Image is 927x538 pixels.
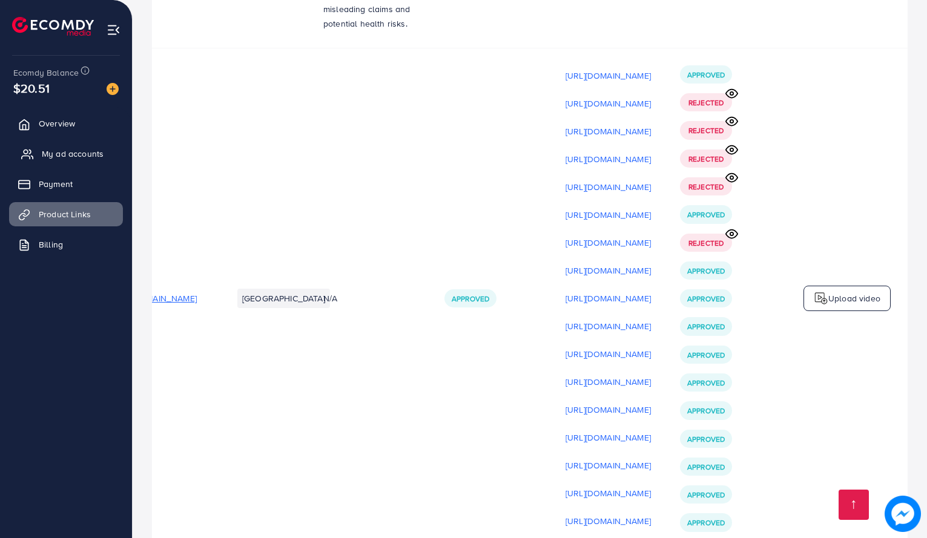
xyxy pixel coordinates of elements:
a: Overview [9,111,123,136]
span: Approved [687,462,725,472]
span: Billing [39,238,63,251]
p: [URL][DOMAIN_NAME] [566,208,651,222]
span: Rejected [688,238,724,248]
span: Approved [452,294,489,304]
a: Billing [9,232,123,257]
a: My ad accounts [9,142,123,166]
p: [URL][DOMAIN_NAME] [566,291,651,306]
span: Approved [687,266,725,276]
a: Product Links [9,202,123,226]
p: [URL][DOMAIN_NAME] [566,402,651,417]
span: Approved [687,378,725,388]
li: [GEOGRAPHIC_DATA] [237,289,330,308]
span: My ad accounts [42,148,104,160]
p: [URL][DOMAIN_NAME] [566,152,651,166]
p: [URL][DOMAIN_NAME] [566,124,651,139]
span: Rejected [688,97,724,108]
span: Approved [687,405,725,416]
span: Approved [687,490,725,500]
span: Ecomdy Balance [13,67,79,79]
img: logo [814,291,828,306]
p: [URL][DOMAIN_NAME] [566,68,651,83]
span: $20.51 [13,79,50,97]
span: Rejected [688,154,724,164]
p: [URL][DOMAIN_NAME] [566,458,651,473]
p: [URL][DOMAIN_NAME] [566,180,651,194]
a: Payment [9,172,123,196]
span: Payment [39,178,73,190]
span: Rejected [688,125,724,136]
span: Approved [687,350,725,360]
span: Approved [687,70,725,80]
p: [URL][DOMAIN_NAME] [566,430,651,445]
p: [URL][DOMAIN_NAME] [566,514,651,528]
img: image [885,496,921,532]
span: Rejected [688,182,724,192]
img: logo [12,17,94,36]
img: image [107,83,119,95]
span: Overview [39,117,75,130]
span: Product Links [39,208,91,220]
p: [URL][DOMAIN_NAME] [566,96,651,111]
span: N/A [323,292,337,304]
p: [URL][DOMAIN_NAME] [566,319,651,333]
span: Approved [687,294,725,304]
p: Upload video [828,291,880,306]
span: Approved [687,434,725,444]
p: [URL][DOMAIN_NAME] [566,375,651,389]
p: [URL][DOMAIN_NAME] [566,263,651,278]
span: Approved [687,209,725,220]
span: [URL][DOMAIN_NAME] [111,292,197,304]
p: [URL][DOMAIN_NAME] [566,347,651,361]
p: [URL][DOMAIN_NAME] [566,235,651,250]
span: Approved [687,517,725,528]
span: Approved [687,321,725,332]
img: menu [107,23,120,37]
p: [URL][DOMAIN_NAME] [566,486,651,500]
